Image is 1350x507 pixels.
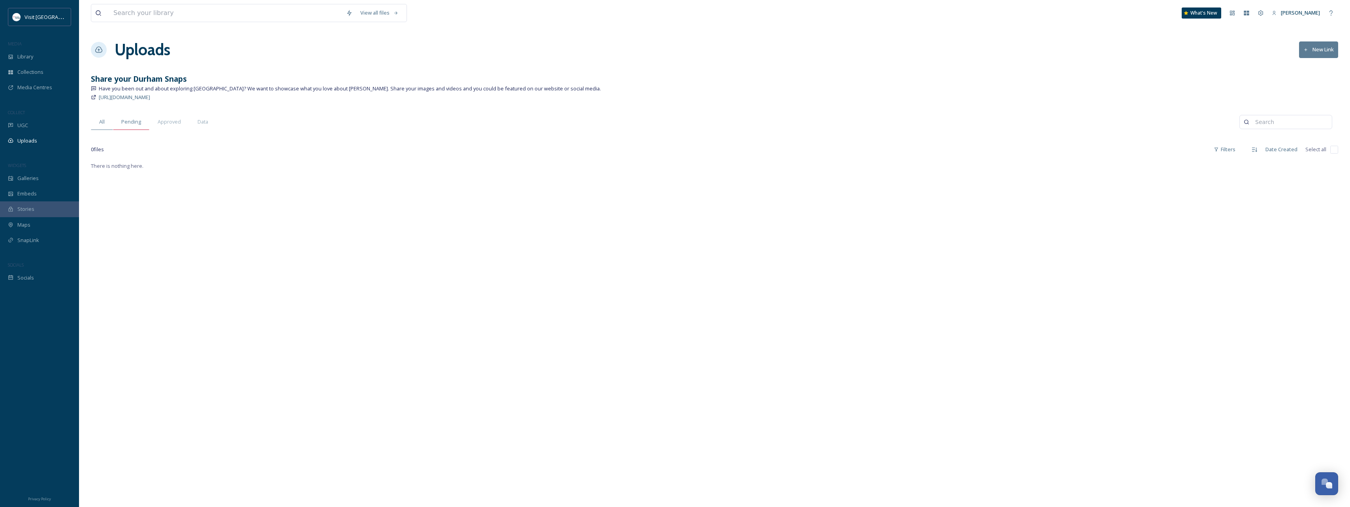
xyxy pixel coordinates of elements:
span: [URL][DOMAIN_NAME] [99,94,150,101]
span: Maps [17,221,30,229]
a: [URL][DOMAIN_NAME] [99,92,150,102]
a: View all files [356,5,403,21]
div: Date Created [1262,142,1301,157]
span: Privacy Policy [28,496,51,501]
span: MEDIA [8,41,22,47]
span: Pending [121,118,141,126]
img: 1680077135441.jpeg [13,13,21,21]
span: Socials [17,274,34,282]
span: SOCIALS [8,262,24,268]
span: Media Centres [17,84,52,91]
a: Privacy Policy [28,494,51,503]
div: Filters [1210,142,1239,157]
span: Visit [GEOGRAPHIC_DATA] [24,13,86,21]
span: Galleries [17,175,39,182]
button: Open Chat [1315,472,1338,495]
a: Uploads [115,38,170,62]
span: WIDGETS [8,162,26,168]
span: Collections [17,68,43,76]
span: There is nothing here. [91,162,143,169]
a: [PERSON_NAME] [1268,5,1324,21]
span: 0 file s [91,146,104,153]
span: Uploads [17,137,37,145]
strong: Share your Durham Snaps [91,73,187,84]
span: UGC [17,122,28,129]
span: COLLECT [8,109,25,115]
button: New Link [1299,41,1338,58]
a: What's New [1182,8,1221,19]
span: SnapLink [17,237,39,244]
span: [PERSON_NAME] [1281,9,1320,16]
span: Data [198,118,208,126]
span: Have you been out and about exploring [GEOGRAPHIC_DATA]? We want to showcase what you love about ... [99,85,601,92]
span: Select all [1305,146,1326,153]
span: All [99,118,105,126]
span: Stories [17,205,34,213]
input: Search [1251,114,1328,130]
span: Approved [158,118,181,126]
input: Search your library [109,4,342,22]
span: Library [17,53,33,60]
span: Embeds [17,190,37,197]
